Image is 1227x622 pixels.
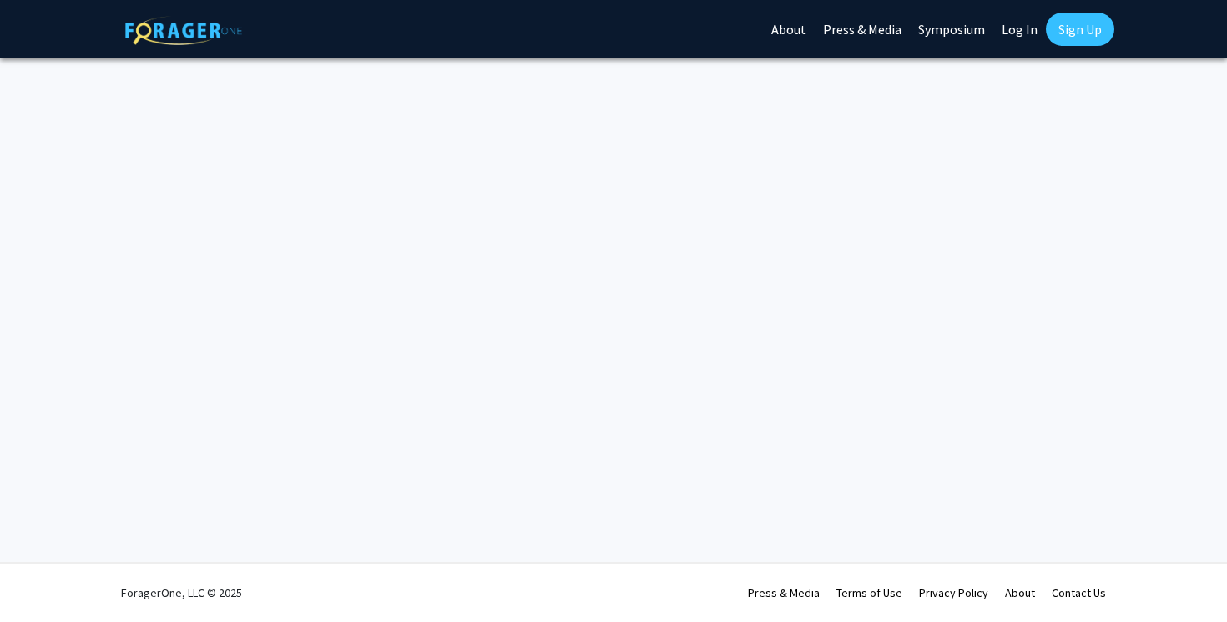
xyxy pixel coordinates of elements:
a: Terms of Use [836,585,902,600]
a: Press & Media [748,585,820,600]
a: Sign Up [1046,13,1114,46]
a: Privacy Policy [919,585,988,600]
a: Contact Us [1052,585,1106,600]
img: ForagerOne Logo [125,16,242,45]
div: ForagerOne, LLC © 2025 [121,564,242,622]
a: About [1005,585,1035,600]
